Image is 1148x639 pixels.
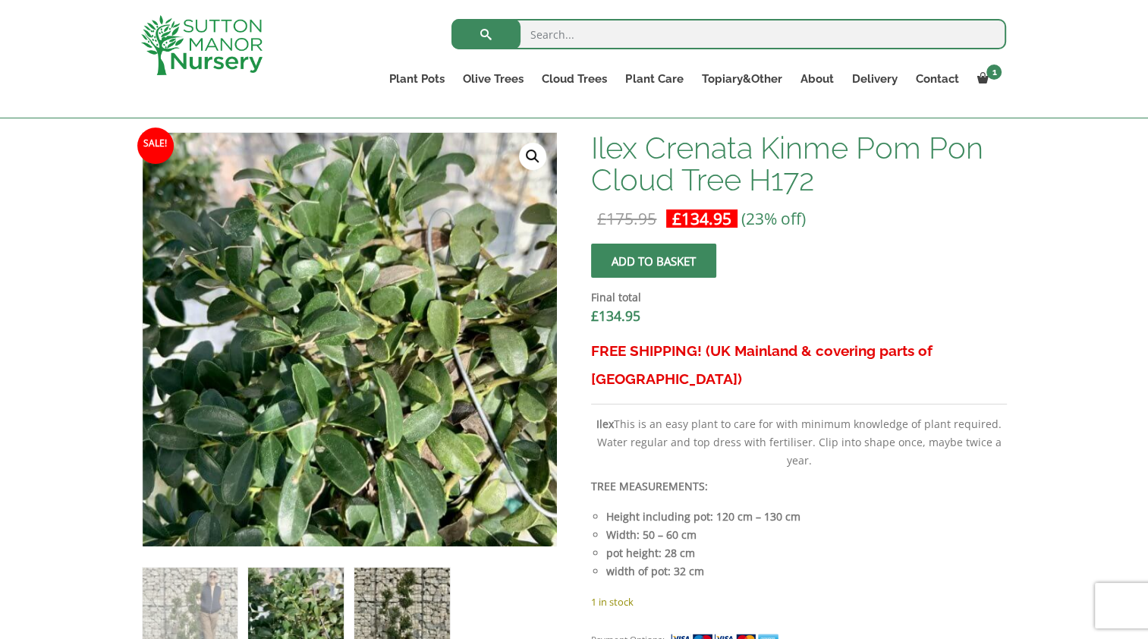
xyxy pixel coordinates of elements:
[591,307,599,325] span: £
[591,415,1006,470] p: This is an easy plant to care for with minimum knowledge of plant required. Water regular and top...
[141,15,263,75] img: logo
[380,68,454,90] a: Plant Pots
[842,68,906,90] a: Delivery
[967,68,1006,90] a: 1
[741,208,806,229] span: (23% off)
[591,337,1006,393] h3: FREE SHIPPING! (UK Mainland & covering parts of [GEOGRAPHIC_DATA])
[451,19,1006,49] input: Search...
[606,509,800,524] strong: Height including pot: 120 cm – 130 cm
[519,143,546,170] a: View full-screen image gallery
[591,244,716,278] button: Add to basket
[672,208,731,229] bdi: 134.95
[597,208,656,229] bdi: 175.95
[591,479,708,493] strong: TREE MEASUREMENTS:
[906,68,967,90] a: Contact
[137,127,174,164] span: Sale!
[454,68,533,90] a: Olive Trees
[591,288,1006,307] dt: Final total
[672,208,681,229] span: £
[791,68,842,90] a: About
[591,307,640,325] bdi: 134.95
[533,68,616,90] a: Cloud Trees
[597,208,606,229] span: £
[606,564,704,578] strong: width of pot: 32 cm
[606,546,695,560] strong: pot height: 28 cm
[606,527,697,542] strong: Width: 50 – 60 cm
[616,68,692,90] a: Plant Care
[692,68,791,90] a: Topiary&Other
[591,132,1006,196] h1: Ilex Crenata Kinme Pom Pon Cloud Tree H172
[591,593,1006,611] p: 1 in stock
[596,417,614,431] b: Ilex
[986,65,1002,80] span: 1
